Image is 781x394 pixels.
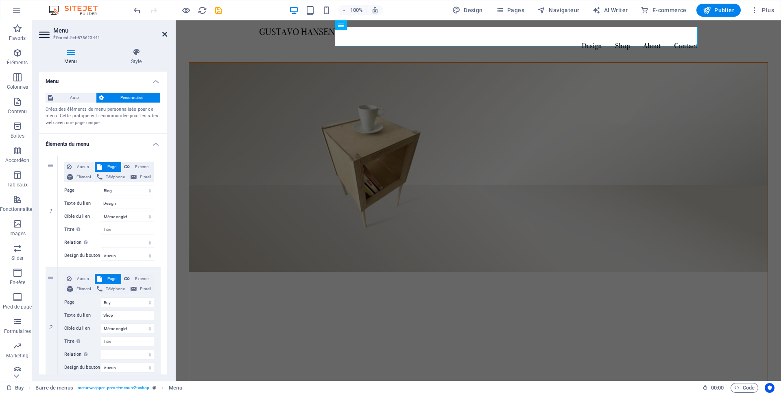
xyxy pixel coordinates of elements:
[641,6,686,14] span: E-commerce
[35,383,182,393] nav: breadcrumb
[64,324,101,333] label: Cible du lien
[105,162,119,172] span: Page
[696,4,741,17] button: Publier
[101,225,154,234] input: Titre
[493,4,528,17] button: Pages
[101,337,154,346] input: Titre
[703,6,734,14] span: Publier
[64,350,101,359] label: Relation
[64,363,101,372] label: Design du bouton
[64,337,101,346] label: Titre
[53,27,167,34] h2: Menu
[449,4,486,17] button: Design
[133,6,142,15] i: Annuler : Modifier les éléments du menu (Ctrl+Z)
[589,4,631,17] button: AI Writer
[105,284,125,294] span: Téléphone
[101,199,154,208] input: Texte du lien...
[750,6,774,14] span: Plus
[128,284,154,294] button: E-mail
[6,352,28,359] p: Marketing
[64,225,101,234] label: Titre
[9,35,26,42] p: Favoris
[64,172,94,182] button: Élément
[7,383,24,393] a: Cliquez pour annuler la sélection. Double-cliquez pour ouvrir Pages.
[132,162,151,172] span: Externe
[47,5,108,15] img: Editor Logo
[122,162,154,172] button: Externe
[765,383,774,393] button: Usercentrics
[7,182,28,188] p: Tableaux
[74,274,92,284] span: Aucun
[534,4,582,17] button: Navigateur
[64,162,94,172] button: Aucun
[64,274,94,284] button: Aucun
[11,255,24,261] p: Slider
[717,385,718,391] span: :
[132,5,142,15] button: undo
[7,59,28,66] p: Éléments
[747,4,777,17] button: Plus
[198,6,207,15] i: Actualiser la page
[64,251,101,260] label: Design du bouton
[64,284,94,294] button: Élément
[350,5,363,15] h6: 100%
[452,6,483,14] span: Design
[181,5,191,15] button: Cliquez ici pour quitter le mode Aperçu et poursuivre l'édition.
[214,6,223,15] i: Enregistrer (Ctrl+S)
[53,34,151,42] h3: Élément #ed-878623441
[39,48,105,65] h4: Menu
[122,274,154,284] button: Externe
[7,84,28,90] p: Colonnes
[76,284,92,294] span: Élément
[94,284,128,294] button: Téléphone
[338,5,367,15] button: 100%
[94,172,128,182] button: Téléphone
[64,212,101,221] label: Cible du lien
[105,274,119,284] span: Page
[39,134,167,149] h4: Éléments du menu
[101,311,154,320] input: Texte du lien...
[105,172,125,182] span: Téléphone
[64,238,101,247] label: Relation
[74,162,92,172] span: Aucun
[4,328,31,335] p: Formulaires
[592,6,628,14] span: AI Writer
[637,4,689,17] button: E-commerce
[95,274,122,284] button: Page
[11,133,24,139] p: Boîtes
[702,383,724,393] h6: Durée de la session
[64,199,101,208] label: Texte du lien
[45,324,57,331] em: 2
[35,383,73,393] span: Cliquez pour sélectionner. Double-cliquez pour modifier.
[8,108,27,115] p: Contenu
[64,298,101,307] label: Page
[76,383,149,393] span: . menu-wrapper .preset-menu-v2-ashop
[105,48,167,65] h4: Style
[537,6,579,14] span: Navigateur
[45,208,57,215] em: 1
[106,93,158,103] span: Personnalisé
[734,383,755,393] span: Code
[214,5,223,15] button: save
[371,7,379,14] i: Lors du redimensionnement, ajuster automatiquement le niveau de zoom en fonction de l'appareil sé...
[5,157,29,164] p: Accordéon
[96,93,161,103] button: Personnalisé
[731,383,758,393] button: Code
[46,93,96,103] button: Auto
[10,279,25,286] p: En-tête
[132,274,151,284] span: Externe
[64,311,101,320] label: Texte du lien
[3,304,32,310] p: Pied de page
[449,4,486,17] div: Design (Ctrl+Alt+Y)
[46,106,161,127] div: Créez des éléments de menu personnalisés pour ce menu. Cette pratique est recommandée pour les si...
[39,72,167,86] h4: Menu
[55,93,94,103] span: Auto
[197,5,207,15] button: reload
[128,172,154,182] button: E-mail
[496,6,524,14] span: Pages
[139,284,151,294] span: E-mail
[169,383,182,393] span: Cliquez pour sélectionner. Double-cliquez pour modifier.
[95,162,122,172] button: Page
[9,230,26,237] p: Images
[64,186,101,195] label: Page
